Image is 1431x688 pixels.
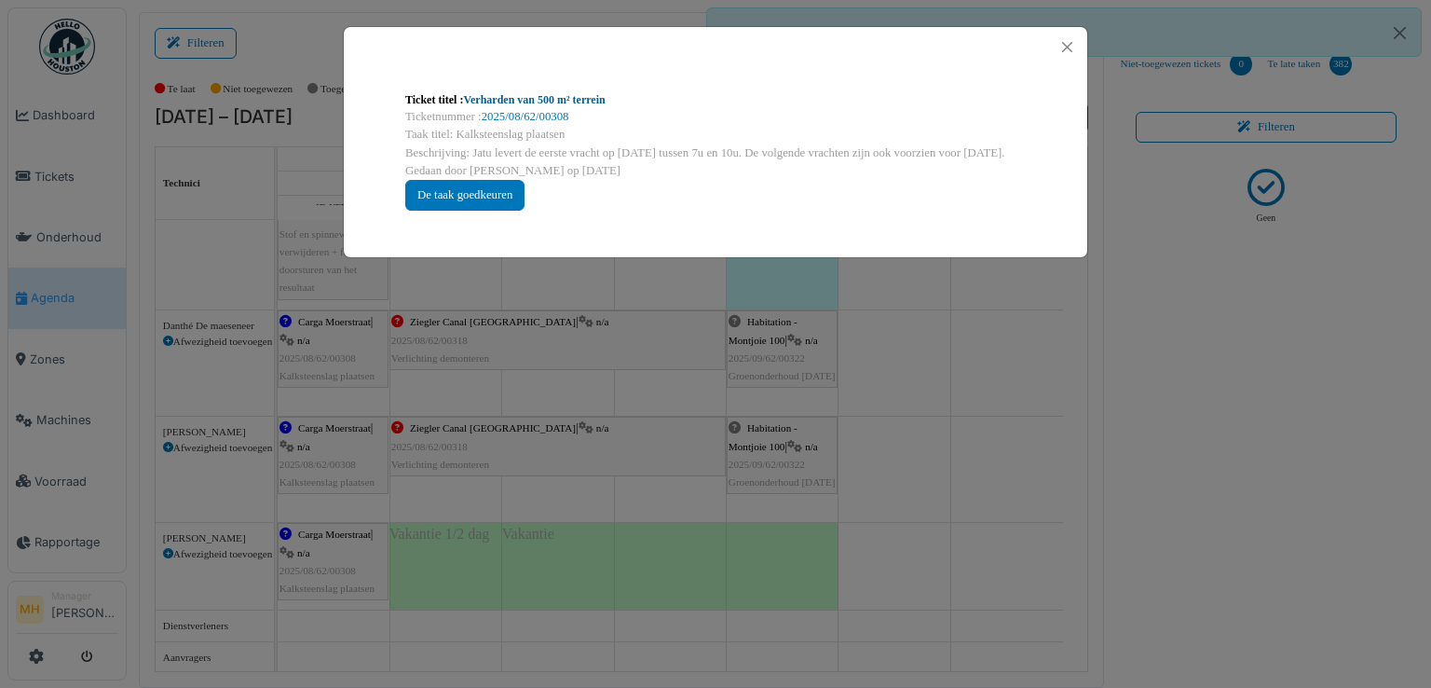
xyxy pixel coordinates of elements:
[463,93,605,106] a: Verharden van 500 m² terrein
[405,126,1026,144] div: Taak titel: Kalksteenslag plaatsen
[405,162,1026,180] div: Gedaan door [PERSON_NAME] op [DATE]
[405,144,1026,162] div: Beschrijving: Jatu levert de eerste vracht op [DATE] tussen 7u en 10u. De volgende vrachten zijn ...
[405,91,1026,108] div: Ticket titel :
[405,180,525,211] div: De taak goedkeuren
[1055,34,1080,60] button: Close
[482,110,569,123] a: 2025/08/62/00308
[405,108,1026,126] div: Ticketnummer :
